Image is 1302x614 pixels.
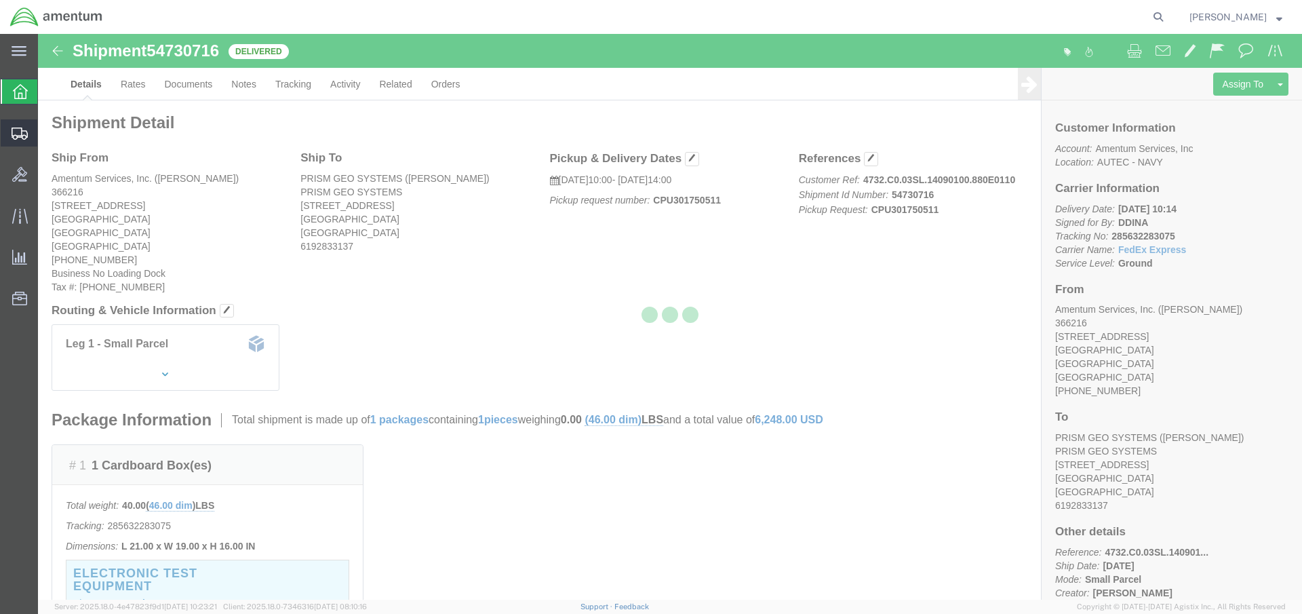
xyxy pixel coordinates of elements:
[223,602,367,611] span: Client: 2025.18.0-7346316
[1189,9,1283,25] button: [PERSON_NAME]
[1189,9,1267,24] span: Ahmed Warraiat
[54,602,217,611] span: Server: 2025.18.0-4e47823f9d1
[314,602,367,611] span: [DATE] 08:10:16
[614,602,649,611] a: Feedback
[580,602,614,611] a: Support
[9,7,103,27] img: logo
[1077,601,1286,613] span: Copyright © [DATE]-[DATE] Agistix Inc., All Rights Reserved
[164,602,217,611] span: [DATE] 10:23:21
